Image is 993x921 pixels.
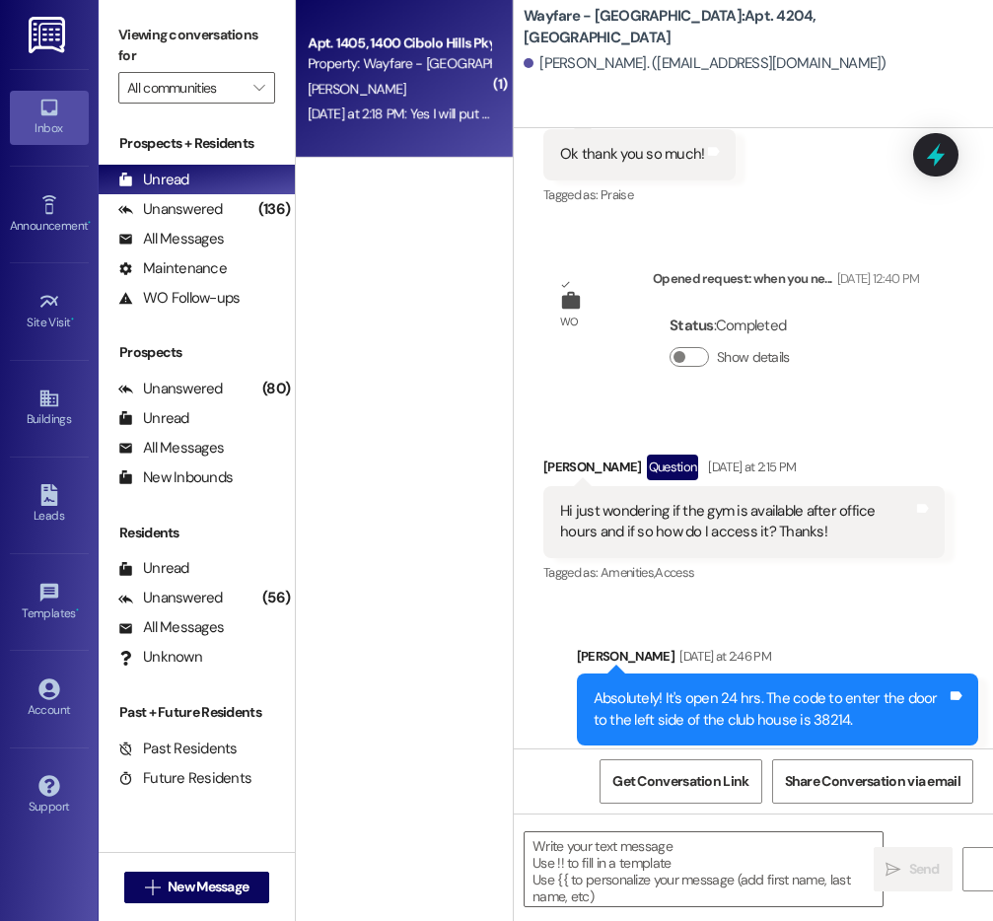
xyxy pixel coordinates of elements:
[308,53,490,74] div: Property: Wayfare - [GEOGRAPHIC_DATA]
[543,558,945,587] div: Tagged as:
[99,342,295,363] div: Prospects
[524,53,887,74] div: [PERSON_NAME]. ([EMAIL_ADDRESS][DOMAIN_NAME])
[88,216,91,230] span: •
[29,17,69,53] img: ResiDesk Logo
[674,646,771,667] div: [DATE] at 2:46 PM
[118,588,223,608] div: Unanswered
[670,316,714,335] b: Status
[653,268,920,296] div: Opened request: when you ne...
[118,558,189,579] div: Unread
[168,877,248,897] span: New Message
[10,91,89,144] a: Inbox
[560,312,579,332] div: WO
[594,688,947,731] div: Absolutely! It's open 24 hrs. The code to enter the door to the left side of the club house is 38...
[118,768,251,789] div: Future Residents
[560,501,913,543] div: Hi just wondering if the gym is available after office hours and if so how do I access it? Thanks!
[670,311,798,341] div: : Completed
[118,739,238,759] div: Past Residents
[543,180,736,209] div: Tagged as:
[71,313,74,326] span: •
[308,105,563,122] div: [DATE] at 2:18 PM: Yes I will put you on the list!
[832,268,920,289] div: [DATE] 12:40 PM
[886,862,900,878] i: 
[600,759,761,804] button: Get Conversation Link
[655,564,694,581] span: Access
[703,457,796,477] div: [DATE] at 2:15 PM
[577,745,978,774] div: Tagged as:
[10,769,89,822] a: Support
[560,144,704,165] div: Ok thank you so much!
[10,576,89,629] a: Templates •
[10,673,89,726] a: Account
[253,194,295,225] div: (136)
[124,872,270,903] button: New Message
[874,847,953,891] button: Send
[118,379,223,399] div: Unanswered
[118,617,224,638] div: All Messages
[253,80,264,96] i: 
[601,186,633,203] span: Praise
[118,20,275,72] label: Viewing conversations for
[99,133,295,154] div: Prospects + Residents
[612,771,748,792] span: Get Conversation Link
[76,603,79,617] span: •
[118,408,189,429] div: Unread
[118,467,233,488] div: New Inbounds
[10,382,89,435] a: Buildings
[99,523,295,543] div: Residents
[118,199,223,220] div: Unanswered
[118,258,227,279] div: Maintenance
[772,759,973,804] button: Share Conversation via email
[308,80,406,98] span: [PERSON_NAME]
[257,583,295,613] div: (56)
[118,438,224,459] div: All Messages
[127,72,244,104] input: All communities
[145,880,160,895] i: 
[10,478,89,531] a: Leads
[118,288,240,309] div: WO Follow-ups
[308,33,490,53] div: Apt. 1405, 1400 Cibolo Hills Pky
[543,455,945,486] div: [PERSON_NAME]
[118,170,189,190] div: Unread
[717,347,790,368] label: Show details
[99,702,295,723] div: Past + Future Residents
[118,647,202,668] div: Unknown
[647,455,699,479] div: Question
[524,6,918,48] b: Wayfare - [GEOGRAPHIC_DATA]: Apt. 4204, [GEOGRAPHIC_DATA]
[257,374,295,404] div: (80)
[118,229,224,249] div: All Messages
[577,646,978,673] div: [PERSON_NAME]
[601,564,656,581] span: Amenities ,
[10,285,89,338] a: Site Visit •
[909,859,940,880] span: Send
[785,771,960,792] span: Share Conversation via email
